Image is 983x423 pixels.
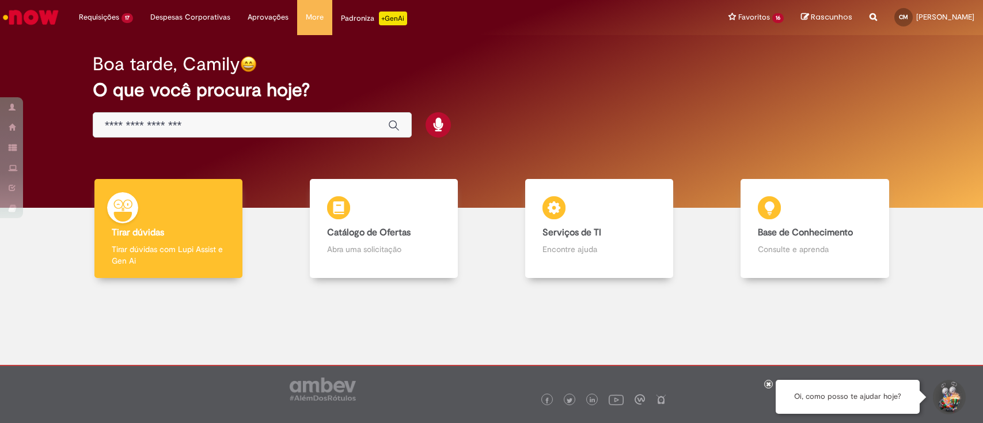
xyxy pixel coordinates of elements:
[542,227,601,238] b: Serviços de TI
[150,12,230,23] span: Despesas Corporativas
[916,12,974,22] span: [PERSON_NAME]
[707,179,923,279] a: Base de Conhecimento Consulte e aprenda
[276,179,491,279] a: Catálogo de Ofertas Abra uma solicitação
[327,227,411,238] b: Catálogo de Ofertas
[776,380,920,414] div: Oi, como posso te ajudar hoje?
[801,12,852,23] a: Rascunhos
[240,56,257,73] img: happy-face.png
[656,394,666,405] img: logo_footer_naosei.png
[738,12,770,23] span: Favoritos
[544,398,550,403] img: logo_footer_facebook.png
[931,380,966,414] button: Iniciar Conversa de Suporte
[122,13,133,23] span: 17
[93,54,240,74] h2: Boa tarde, Camily
[758,243,871,255] p: Consulte e aprenda
[635,394,645,405] img: logo_footer_workplace.png
[379,12,407,25] p: +GenAi
[590,397,595,404] img: logo_footer_linkedin.png
[79,12,119,23] span: Requisições
[60,179,276,279] a: Tirar dúvidas Tirar dúvidas com Lupi Assist e Gen Ai
[758,227,853,238] b: Base de Conhecimento
[327,243,441,255] p: Abra uma solicitação
[772,13,784,23] span: 16
[341,12,407,25] div: Padroniza
[112,243,225,266] p: Tirar dúvidas com Lupi Assist e Gen Ai
[112,227,164,238] b: Tirar dúvidas
[811,12,852,22] span: Rascunhos
[899,13,908,21] span: CM
[567,398,572,403] img: logo_footer_twitter.png
[248,12,289,23] span: Aprovações
[542,243,656,255] p: Encontre ajuda
[492,179,707,279] a: Serviços de TI Encontre ajuda
[306,12,324,23] span: More
[1,6,60,29] img: ServiceNow
[609,392,624,407] img: logo_footer_youtube.png
[93,80,890,100] h2: O que você procura hoje?
[290,378,356,401] img: logo_footer_ambev_rotulo_gray.png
